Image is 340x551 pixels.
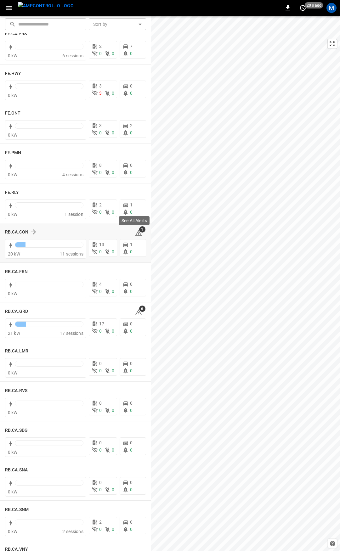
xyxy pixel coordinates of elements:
span: 0 [130,249,133,254]
span: 0 [130,487,133,492]
span: 21 kW [8,331,20,336]
h6: RB.CA.LMR [5,348,28,355]
span: 0 [130,408,133,413]
span: 6 [139,306,145,312]
span: 13 [99,242,104,247]
h6: RB.CA.SDG [5,427,28,434]
span: 0 [99,210,102,215]
h6: RB.CA.CON [5,229,28,236]
span: 3 [99,83,102,88]
span: 0 [112,289,114,294]
span: 1 [130,242,133,247]
span: 0 [112,527,114,532]
p: See All Alerts [122,217,147,224]
span: 0 kW [8,410,18,415]
span: 0 [99,527,102,532]
span: 0 [130,51,133,56]
span: 0 kW [8,53,18,58]
span: 0 [99,249,102,254]
span: 17 sessions [60,331,83,336]
span: 0 [130,440,133,445]
span: 6 sessions [62,53,83,58]
span: 0 kW [8,370,18,375]
img: ampcontrol.io logo [18,2,74,10]
span: 0 [99,361,102,366]
span: 0 kW [8,132,18,138]
span: 0 [130,163,133,168]
span: 0 [112,210,114,215]
span: 0 kW [8,291,18,296]
span: 0 [130,321,133,326]
span: 0 [99,329,102,334]
span: 0 [99,130,102,135]
span: 11 sessions [60,251,83,256]
span: 0 kW [8,489,18,494]
span: 0 [112,408,114,413]
span: 0 [99,170,102,175]
span: 0 kW [8,450,18,455]
span: 0 [99,289,102,294]
span: 0 kW [8,172,18,177]
span: 4 [99,282,102,287]
span: 0 [130,447,133,453]
span: 0 [112,487,114,492]
span: 2 [99,202,102,207]
span: 1 [139,226,145,233]
span: 1 [130,202,133,207]
span: 0 [99,480,102,485]
canvas: Map [151,16,340,551]
h6: FE.HWY [5,70,21,77]
span: 0 [112,368,114,373]
span: 0 [112,51,114,56]
span: 0 [99,368,102,373]
span: 0 kW [8,212,18,217]
span: 0 [99,440,102,445]
span: 0 [130,527,133,532]
span: 0 [112,91,114,96]
span: 8 [99,163,102,168]
h6: RB.CA.GRD [5,308,28,315]
span: 0 kW [8,529,18,534]
span: 0 [99,51,102,56]
span: 0 [99,487,102,492]
div: profile-icon [326,3,337,13]
span: 1 session [65,212,83,217]
span: 0 [99,447,102,453]
span: 0 [130,210,133,215]
span: 0 [130,401,133,406]
span: 0 [130,130,133,135]
span: 0 [112,130,114,135]
span: 0 [130,329,133,334]
span: 0 [99,408,102,413]
span: 0 [112,329,114,334]
span: 7 [130,44,133,49]
span: 0 kW [8,93,18,98]
h6: RB.CA.FRN [5,268,28,275]
span: 3 [99,91,102,96]
span: 2 [99,44,102,49]
span: 0 [112,447,114,453]
h6: RB.CA.RVS [5,387,27,394]
h6: FE.ONT [5,110,21,117]
h6: FE.CA.PRS [5,31,27,37]
span: 17 [99,321,104,326]
span: 0 [112,170,114,175]
h6: FE.RLY [5,189,19,196]
span: 20 s ago [305,2,323,8]
span: 0 [130,282,133,287]
span: 0 [130,480,133,485]
h6: RB.CA.SNM [5,506,29,513]
span: 4 sessions [62,172,83,177]
span: 0 [130,361,133,366]
span: 0 [130,83,133,88]
span: 0 [112,249,114,254]
span: 2 [99,520,102,525]
button: set refresh interval [298,3,308,13]
span: 20 kW [8,251,20,256]
span: 3 [99,123,102,128]
h6: RB.CA.SNA [5,467,28,474]
span: 0 [130,91,133,96]
span: 0 [130,368,133,373]
span: 0 [99,401,102,406]
span: 0 [130,170,133,175]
